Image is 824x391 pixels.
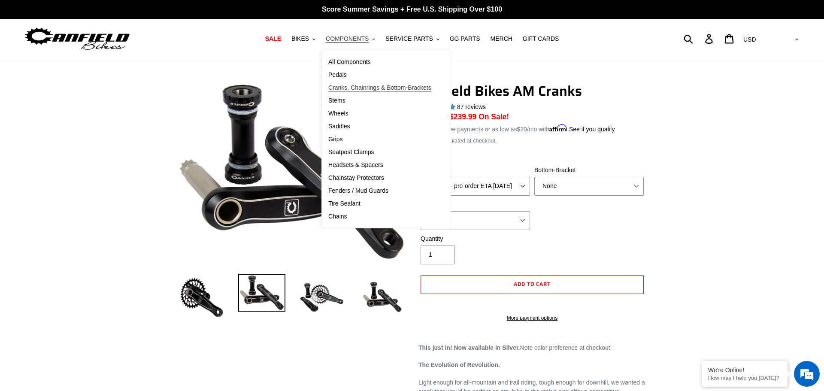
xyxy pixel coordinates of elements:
[328,58,371,66] span: All Components
[261,33,285,45] a: SALE
[358,274,406,321] img: Load image into Gallery viewer, CANFIELD-AM_DH-CRANKS
[381,33,443,45] button: SERVICE PARTS
[322,210,438,223] a: Chains
[322,185,438,197] a: Fenders / Mud Guards
[328,97,345,104] span: Stems
[421,314,644,322] a: More payment options
[708,367,781,373] div: We're Online!
[328,136,342,143] span: Grips
[449,112,476,121] span: $239.99
[418,83,646,99] h1: Canfield Bikes AM Cranks
[328,110,348,117] span: Wheels
[298,274,345,321] img: Load image into Gallery viewer, Canfield Bikes AM Cranks
[322,82,438,94] a: Cranks, Chainrings & Bottom-Brackets
[291,35,309,42] span: BIKES
[322,146,438,159] a: Seatpost Clamps
[265,35,281,42] span: SALE
[486,33,517,45] a: MERCH
[491,35,512,42] span: MERCH
[326,35,369,42] span: COMPONENTS
[328,174,384,182] span: Chainstay Protectors
[328,213,347,220] span: Chains
[418,344,520,351] strong: This just in! Now available in Silver.
[238,274,285,312] img: Load image into Gallery viewer, Canfield Cranks
[421,200,530,209] label: Chainring
[321,33,379,45] button: COMPONENTS
[322,133,438,146] a: Grips
[328,161,383,169] span: Headsets & Spacers
[328,71,347,79] span: Pedals
[287,33,320,45] button: BIKES
[445,33,485,45] a: GG PARTS
[24,25,131,52] img: Canfield Bikes
[322,94,438,107] a: Stems
[514,280,551,288] span: Add to cart
[328,187,388,194] span: Fenders / Mud Guards
[421,234,530,243] label: Quantity
[523,35,559,42] span: GIFT CARDS
[418,123,615,134] p: 4 interest-free payments or as low as /mo with .
[328,149,374,156] span: Seatpost Clamps
[457,103,486,110] span: 87 reviews
[418,361,500,368] strong: The Evolution of Revolution.
[688,29,710,48] input: Search
[517,126,527,133] span: $20
[322,172,438,185] a: Chainstay Protectors
[322,107,438,120] a: Wheels
[569,126,615,133] a: See if you qualify - Learn more about Affirm Financing (opens in modal)
[385,35,433,42] span: SERVICE PARTS
[322,120,438,133] a: Saddles
[534,166,644,175] label: Bottom-Bracket
[322,56,438,69] a: All Components
[322,197,438,210] a: Tire Sealant
[549,124,567,132] span: Affirm
[518,33,563,45] a: GIFT CARDS
[322,159,438,172] a: Headsets & Spacers
[708,375,781,381] p: How may I help you today?
[418,136,646,145] div: calculated at checkout.
[479,111,509,122] span: On Sale!
[328,84,431,91] span: Cranks, Chainrings & Bottom-Brackets
[421,166,530,175] label: Size
[450,35,480,42] span: GG PARTS
[421,275,644,294] button: Add to cart
[418,343,646,352] p: Note color preference at checkout.
[328,200,360,207] span: Tire Sealant
[322,69,438,82] a: Pedals
[178,274,225,321] img: Load image into Gallery viewer, Canfield Bikes AM Cranks
[328,123,350,130] span: Saddles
